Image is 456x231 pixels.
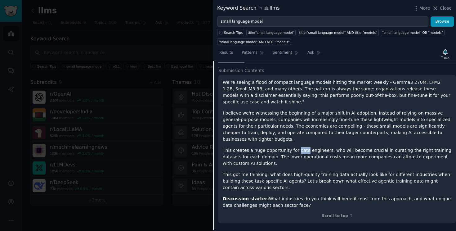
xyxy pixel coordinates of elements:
[299,30,378,35] div: title:"small language model" AND title:"models"
[223,196,269,201] strong: Discussion starter:
[217,29,244,36] button: Search Tips
[439,48,452,61] button: Track
[223,196,452,209] p: What industries do you think will benefit most from this approach, and what unique data challenge...
[223,79,452,105] p: We're seeing a flood of compact language models hitting the market weekly - Gemma3 270M, LFM2 1.2...
[217,48,235,61] a: Results
[273,50,292,56] span: Sentiment
[217,16,428,27] input: Try a keyword related to your business
[217,38,291,45] a: "small language model" AND NOT "models"
[431,16,454,27] button: Browse
[270,48,301,61] a: Sentiment
[218,67,264,74] span: Submission Contents
[248,30,294,35] div: title:"small language model"
[223,171,452,191] p: This got me thinking: what does high-quality training data actually look like for different indus...
[239,48,266,61] a: Patterns
[223,110,452,143] p: I believe we're witnessing the beginning of a major shift in AI adoption. Instead of relying on m...
[305,48,323,61] a: Ask
[441,55,449,60] div: Track
[242,50,257,56] span: Patterns
[382,30,443,35] div: "small language model" OR "models"
[440,5,452,11] span: Close
[413,5,430,11] button: More
[419,5,430,11] span: More
[223,213,452,219] div: Scroll to top ↑
[258,6,262,11] span: in
[246,29,296,36] a: title:"small language model"
[298,29,379,36] a: title:"small language model" AND title:"models"
[307,50,314,56] span: Ask
[381,29,445,36] a: "small language model" OR "models"
[224,30,243,35] span: Search Tips
[432,5,452,11] button: Close
[219,40,290,44] div: "small language model" AND NOT "models"
[217,4,279,12] div: Keyword Search llms
[219,50,233,56] span: Results
[223,147,452,167] p: This creates a huge opportunity for data engineers, who will become crucial in curating the right...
